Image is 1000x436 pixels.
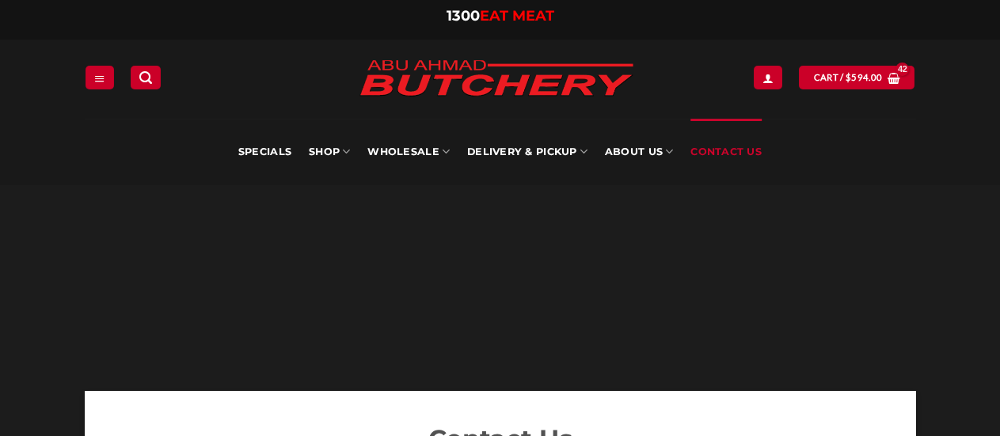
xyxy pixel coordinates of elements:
[309,119,350,185] a: SHOP
[814,70,883,85] span: Cart /
[86,66,114,89] a: Menu
[846,70,851,85] span: $
[754,66,782,89] a: Login
[480,7,554,25] span: EAT MEAT
[690,119,762,185] a: Contact Us
[346,49,647,109] img: Abu Ahmad Butchery
[605,119,673,185] a: About Us
[367,119,450,185] a: Wholesale
[799,66,914,89] a: View cart
[846,72,882,82] bdi: 594.00
[467,119,587,185] a: Delivery & Pickup
[238,119,291,185] a: Specials
[447,7,554,25] a: 1300EAT MEAT
[131,66,161,89] a: Search
[447,7,480,25] span: 1300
